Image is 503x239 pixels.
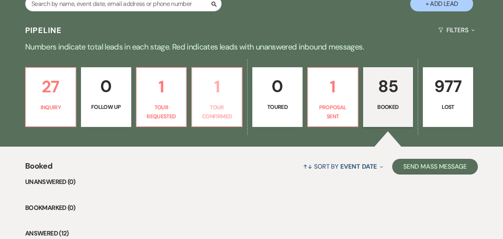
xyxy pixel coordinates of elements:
[197,74,237,100] p: 1
[86,73,126,99] p: 0
[191,67,242,127] a: 1Tour Confirmed
[257,73,297,99] p: 0
[141,74,182,100] p: 1
[428,103,468,111] p: Lost
[313,74,353,100] p: 1
[31,74,71,100] p: 27
[25,177,478,187] li: Unanswered (0)
[31,103,71,112] p: Inquiry
[392,159,478,175] button: Send Mass Message
[423,67,473,127] a: 977Lost
[136,67,187,127] a: 1Tour Requested
[257,103,297,111] p: Toured
[435,20,478,40] button: Filters
[197,103,237,121] p: Tour Confirmed
[25,25,62,36] h3: Pipeline
[300,156,386,177] button: Sort By Event Date
[81,67,131,127] a: 0Follow Up
[141,103,182,121] p: Tour Requested
[25,203,478,213] li: Bookmarked (0)
[252,67,303,127] a: 0Toured
[340,162,377,171] span: Event Date
[363,67,413,127] a: 85Booked
[303,162,312,171] span: ↑↓
[368,73,408,99] p: 85
[86,103,126,111] p: Follow Up
[25,67,76,127] a: 27Inquiry
[25,228,478,239] li: Answered (12)
[428,73,468,99] p: 977
[368,103,408,111] p: Booked
[25,160,52,177] span: Booked
[313,103,353,121] p: Proposal Sent
[307,67,358,127] a: 1Proposal Sent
